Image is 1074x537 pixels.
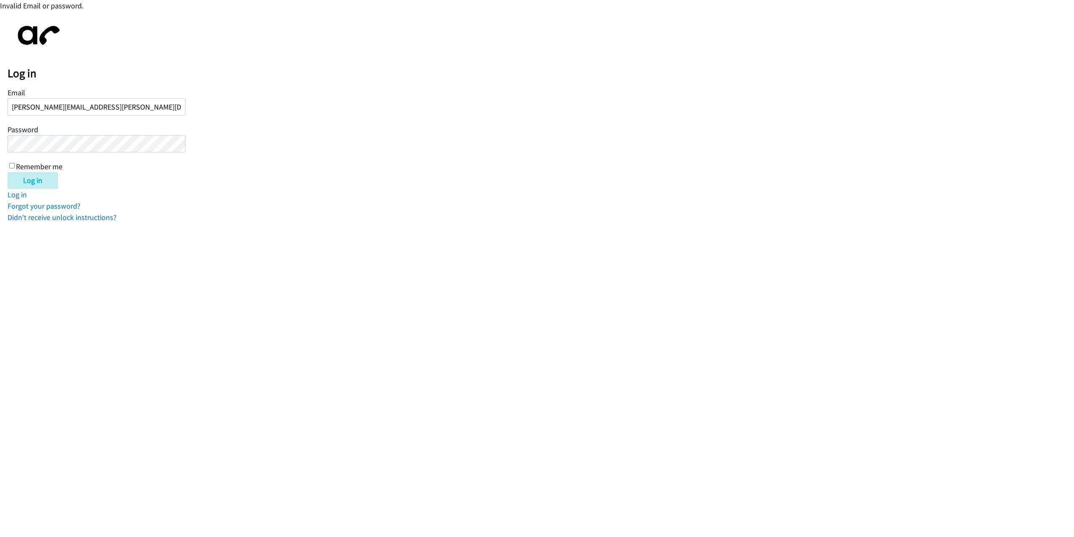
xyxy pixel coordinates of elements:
a: Forgot your password? [8,201,81,211]
label: Email [8,88,25,97]
label: Remember me [16,162,63,171]
label: Password [8,125,38,134]
a: Log in [8,190,27,199]
h2: Log in [8,66,1074,81]
input: Log in [8,172,58,189]
img: aphone-8a226864a2ddd6a5e75d1ebefc011f4aa8f32683c2d82f3fb0802fe031f96514.svg [8,19,66,52]
a: Didn't receive unlock instructions? [8,212,117,222]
